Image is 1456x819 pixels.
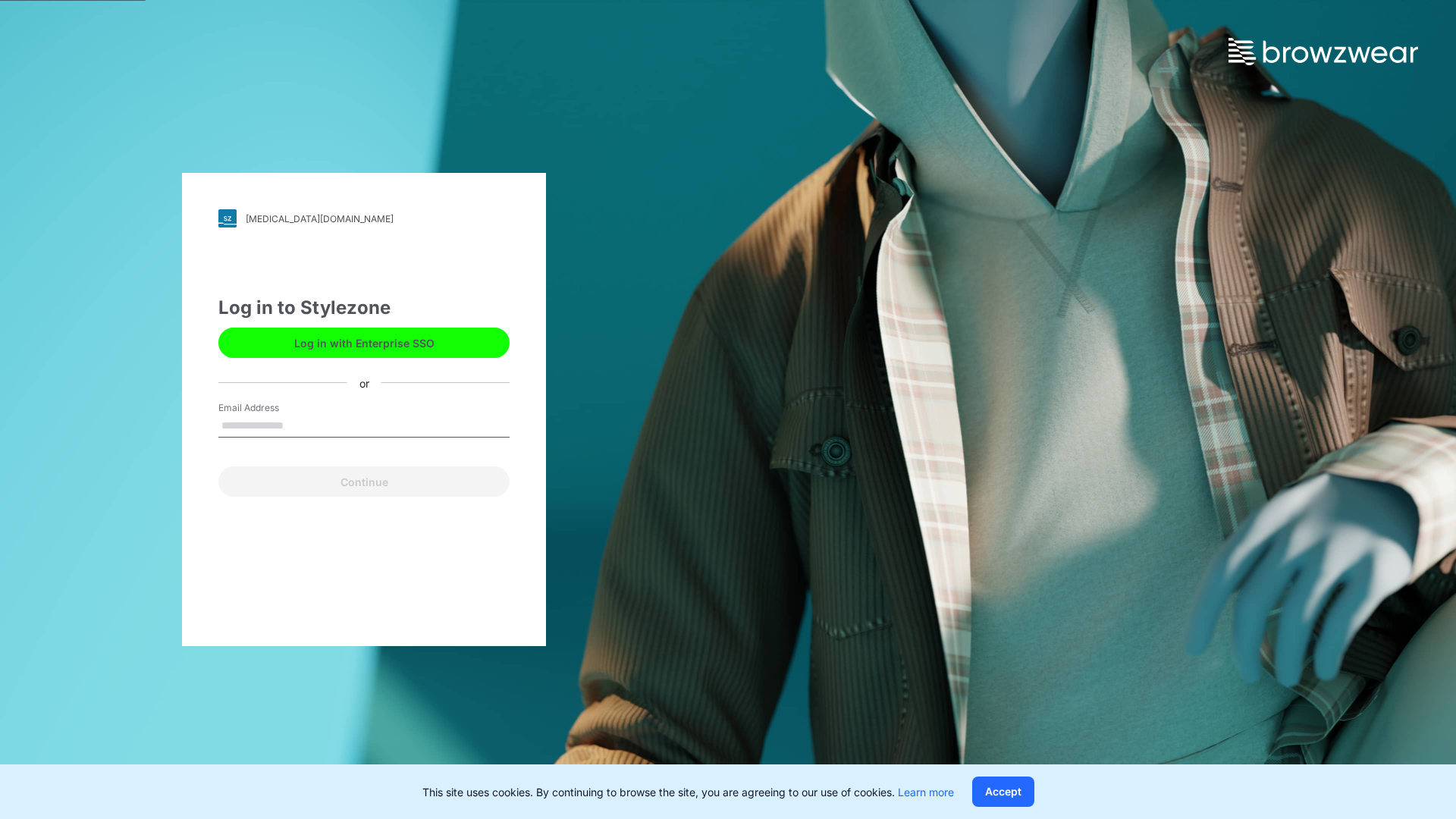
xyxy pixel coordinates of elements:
[347,375,381,391] div: or
[1228,38,1418,65] img: browzwear-logo.73288ffb.svg
[218,209,510,227] a: [MEDICAL_DATA][DOMAIN_NAME]
[246,213,394,224] div: [MEDICAL_DATA][DOMAIN_NAME]
[218,209,237,227] img: svg+xml;base64,PHN2ZyB3aWR0aD0iMjgiIGhlaWdodD0iMjgiIHZpZXdCb3g9IjAgMCAyOCAyOCIgZmlsbD0ibm9uZSIgeG...
[898,786,954,799] a: Learn more
[218,294,510,322] div: Log in to Stylezone
[422,784,954,800] p: This site uses cookies. By continuing to browse the site, you are agreeing to our use of cookies.
[218,328,510,358] button: Log in with Enterprise SSO
[972,777,1034,807] button: Accept
[218,401,325,415] label: Email Address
